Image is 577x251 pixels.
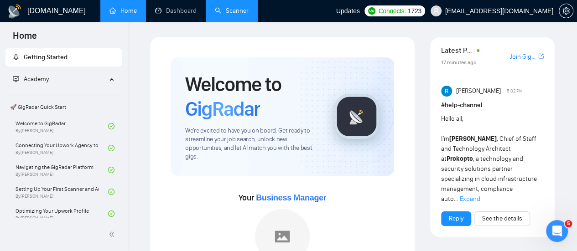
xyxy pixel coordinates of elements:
[441,100,544,110] h1: # help-channel
[441,45,474,56] span: Latest Posts from the GigRadar Community
[16,160,108,180] a: Navigating the GigRadar PlatformBy[PERSON_NAME]
[441,115,537,203] span: Hello all, I’m , Chief of Staff and Technology Architect at , a technology and security solutions...
[5,48,122,67] li: Getting Started
[108,167,114,173] span: check-circle
[185,97,260,121] span: GigRadar
[441,86,452,97] img: Rohith Sanam
[108,123,114,129] span: check-circle
[13,75,49,83] span: Academy
[334,94,379,139] img: gigradar-logo.png
[506,87,522,95] span: 5:02 PM
[24,53,68,61] span: Getting Started
[16,116,108,136] a: Welcome to GigRadarBy[PERSON_NAME]
[108,210,114,217] span: check-circle
[13,76,19,82] span: fund-projection-screen
[5,29,44,48] span: Home
[215,7,249,15] a: searchScanner
[16,182,108,202] a: Setting Up Your First Scanner and Auto-BidderBy[PERSON_NAME]
[239,193,327,203] span: Your
[16,138,108,158] a: Connecting Your Upwork Agency to GigRadarBy[PERSON_NAME]
[108,145,114,151] span: check-circle
[368,7,375,15] img: upwork-logo.png
[13,54,19,60] span: rocket
[336,7,360,15] span: Updates
[433,8,439,14] span: user
[447,155,473,163] strong: Prokopto
[509,52,536,62] a: Join GigRadar Slack Community
[256,193,326,202] span: Business Manager
[408,6,421,16] span: 1723
[108,189,114,195] span: check-circle
[538,52,544,61] a: export
[559,7,573,15] a: setting
[456,86,501,96] span: [PERSON_NAME]
[441,211,471,226] button: Reply
[460,195,480,203] span: Expand
[7,4,22,19] img: logo
[538,52,544,60] span: export
[482,214,522,224] a: See the details
[185,127,319,161] span: We're excited to have you on board. Get ready to streamline your job search, unlock new opportuni...
[155,7,197,15] a: dashboardDashboard
[109,7,137,15] a: homeHome
[6,98,121,116] span: 🚀 GigRadar Quick Start
[449,135,497,143] strong: [PERSON_NAME]
[185,72,319,121] h1: Welcome to
[559,4,573,18] button: setting
[378,6,405,16] span: Connects:
[565,220,572,227] span: 5
[474,211,530,226] button: See the details
[546,220,568,242] iframe: Intercom live chat
[24,75,49,83] span: Academy
[16,204,108,224] a: Optimizing Your Upwork ProfileBy[PERSON_NAME]
[109,230,118,239] span: double-left
[441,59,477,66] span: 17 minutes ago
[449,214,463,224] a: Reply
